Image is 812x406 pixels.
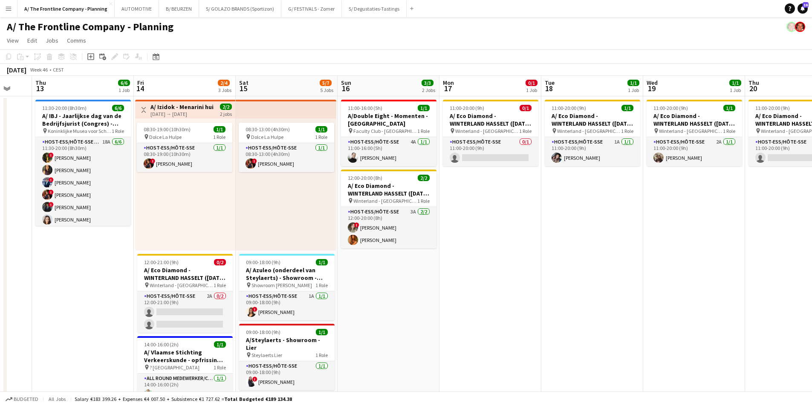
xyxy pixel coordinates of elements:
span: ! [150,158,155,164]
app-job-card: 12:00-20:00 (8h)2/2A/ Eco Diamond - WINTERLAND HASSELT ([DATE] tem [DATE]) Winterland - [GEOGRAPH... [341,170,436,248]
span: 14:00-16:00 (2h) [144,341,179,348]
app-user-avatar: Peter Desart [795,22,805,32]
span: Thu [748,79,759,86]
div: CEST [53,66,64,73]
div: 5 Jobs [320,87,333,93]
span: 1 Role [417,128,430,134]
span: ? [GEOGRAPHIC_DATA] [150,364,199,371]
span: 09:00-18:00 (9h) [246,329,280,335]
button: G/ FESTIVALS - Zomer [281,0,342,17]
span: 1 Role [112,128,124,134]
a: 16 [798,3,808,14]
app-job-card: 09:00-18:00 (9h)1/1A/ Azuleo (onderdeel van Steylaerts) - Showroom - Wijnegem (28/09 + 12/10 + 19... [239,254,335,320]
span: Total Budgeted €189 134.38 [224,396,292,402]
span: Comms [67,37,86,44]
div: 2 jobs [220,110,232,117]
span: 1 Role [214,364,226,371]
span: ! [354,222,359,227]
span: Mon [443,79,454,86]
span: Winterland - [GEOGRAPHIC_DATA] [659,128,723,134]
span: 0/1 [526,80,537,86]
span: ! [49,153,54,158]
h3: A/ Izidok - Menarini huisartsen (14+15/11/25) [150,103,214,111]
app-card-role: Host-ess/Hôte-sse1/108:30-13:00 (4h30m)![PERSON_NAME] [239,143,334,172]
span: 17 [442,84,454,93]
app-card-role: Host-ess/Hôte-sse1/108:30-19:00 (10h30m)![PERSON_NAME] [137,143,232,172]
span: 1 Role [723,128,735,134]
button: S/ Degustaties-Tastings [342,0,407,17]
app-card-role: Host-ess/Hôte-sse0/111:00-20:00 (9h) [443,137,538,166]
app-card-role: All Round medewerker/collaborateur1/114:00-16:00 (2h)[PERSON_NAME] [137,374,233,403]
h3: A/ Eco Diamond - WINTERLAND HASSELT ([DATE] tem [DATE]) [647,112,742,127]
a: Edit [24,35,40,46]
button: Budgeted [4,394,40,404]
span: 12:00-21:00 (9h) [144,259,179,265]
span: Winterland - [GEOGRAPHIC_DATA] [557,128,621,134]
span: View [7,37,19,44]
span: Winterland - [GEOGRAPHIC_DATA] [150,282,214,288]
span: 16 [803,2,809,8]
app-job-card: 12:00-21:00 (9h)0/2A/ Eco Diamond - WINTERLAND HASSELT ([DATE] tem [DATE]) Winterland - [GEOGRAPH... [137,254,233,333]
button: B/ BEURZEN [159,0,199,17]
span: 6/6 [118,80,130,86]
div: 14:00-16:00 (2h)1/1A/ Vlaamse Stichting Verkeerskunde - opfrissing van de wegcode ? [GEOGRAPHIC_D... [137,336,233,403]
span: Fri [137,79,144,86]
app-job-card: 11:00-20:00 (9h)1/1A/ Eco Diamond - WINTERLAND HASSELT ([DATE] tem [DATE]) Winterland - [GEOGRAPH... [647,100,742,166]
span: 19 [645,84,658,93]
app-job-card: 08:30-19:00 (10h30m)1/1 Dolce La Hulpe1 RoleHost-ess/Hôte-sse1/108:30-19:00 (10h30m)![PERSON_NAME] [137,123,232,172]
div: 1 Job [730,87,741,93]
app-card-role: Host-ess/Hôte-sse2A1/111:00-20:00 (9h)[PERSON_NAME] [647,137,742,166]
button: S/ GOLAZO BRANDS (Sportizon) [199,0,281,17]
button: AUTOMOTIVE [115,0,159,17]
app-card-role: Host-ess/Hôte-sse1/109:00-18:00 (9h)![PERSON_NAME] [239,361,335,390]
span: Budgeted [14,396,38,402]
span: 16 [340,84,351,93]
span: ! [252,377,257,382]
span: 2/2 [418,175,430,181]
span: Winterland - [GEOGRAPHIC_DATA] [455,128,519,134]
span: 0/2 [214,259,226,265]
span: 1 Role [519,128,532,134]
span: Thu [35,79,46,86]
span: 1 Role [621,128,633,134]
span: 1/1 [729,80,741,86]
app-card-role: Host-ess/Hôte-sse1A1/109:00-18:00 (9h)![PERSON_NAME] [239,291,335,320]
app-job-card: 11:00-16:00 (5h)1/1A/Double Eight - Momenten - [GEOGRAPHIC_DATA] Faculty Club - [GEOGRAPHIC_DATA]... [341,100,436,166]
span: 6/6 [112,105,124,111]
span: 1 Role [213,134,225,140]
span: Tue [545,79,555,86]
span: ! [252,158,257,164]
span: 12:00-20:00 (8h) [348,175,382,181]
span: Dolce La Hulpe [149,134,182,140]
span: 15 [238,84,249,93]
span: Faculty Club - [GEOGRAPHIC_DATA] [353,128,417,134]
span: 1/1 [316,259,328,265]
span: 11:00-20:00 (9h) [653,105,688,111]
span: ! [49,202,54,207]
app-card-role: Host-ess/Hôte-sse Onthaal-Accueill18A6/611:30-20:00 (8h30m)![PERSON_NAME][PERSON_NAME]![PERSON_NA... [35,137,131,228]
app-job-card: 11:00-20:00 (9h)0/1A/ Eco Diamond - WINTERLAND HASSELT ([DATE] tem [DATE]) Winterland - [GEOGRAPH... [443,100,538,166]
span: 1 Role [214,282,226,288]
a: View [3,35,22,46]
span: All jobs [47,396,67,402]
app-job-card: 08:30-13:00 (4h30m)1/1 Dolce La Hulpe1 RoleHost-ess/Hôte-sse1/108:30-13:00 (4h30m)![PERSON_NAME] [239,123,334,172]
span: 14 [136,84,144,93]
span: Showroom [PERSON_NAME] [251,282,312,288]
span: Sat [239,79,249,86]
span: 20 [747,84,759,93]
h3: A/Steylaerts - Showroom - Lier [239,336,335,351]
span: Steylaerts Lier [251,352,282,358]
span: 0/1 [520,105,532,111]
span: Jobs [46,37,58,44]
h3: A/ Azuleo (onderdeel van Steylaerts) - Showroom - Wijnegem (28/09 + 12/10 + 19/10) [239,266,335,282]
span: Winterland - [GEOGRAPHIC_DATA] [353,198,417,204]
a: Comms [64,35,90,46]
span: 2/2 [220,104,232,110]
span: ! [49,190,54,195]
span: 1 Role [315,352,328,358]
